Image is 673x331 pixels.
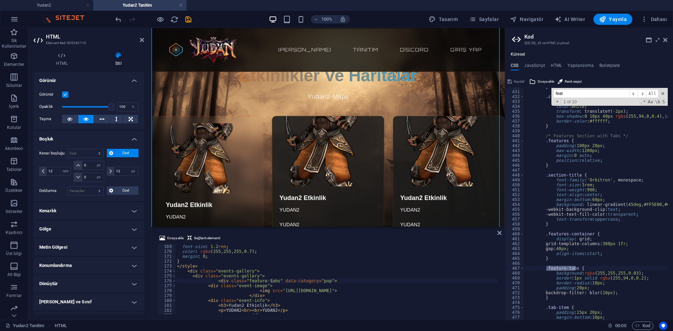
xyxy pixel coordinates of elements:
p: Özellikler [5,188,22,193]
button: undo [114,15,122,23]
div: 171 [157,254,176,259]
span: Whole Word Search [654,99,661,105]
div: 445 [505,158,524,163]
div: 173 [157,264,176,269]
h4: Metin Gölgesi [34,239,144,256]
p: İçerik [9,104,19,109]
div: 447 [505,168,524,173]
div: 437 [505,119,524,124]
button: Renk seçici [557,77,583,86]
h4: Animasyon [34,312,144,329]
h4: Yapılandırma [567,63,594,71]
div: 457 [505,217,524,222]
i: Geri al: HTML'yi değiştir (Ctrl+Z) [114,15,122,23]
button: Sayfalar [466,14,502,25]
div: 174 [157,269,176,274]
span: Search In Selection [662,99,666,105]
div: 463 [505,246,524,251]
span: Sayfalar [469,16,499,23]
span: Bağlantı elementi [194,234,220,242]
span: AI Writer [555,16,585,23]
p: Kutular [7,125,21,130]
span: Dosya ekle [538,77,554,86]
span: Kod [635,322,650,330]
div: Tasarım (Ctrl+Alt+Y) [426,14,461,25]
div: 433 [505,99,524,104]
button: Dosya ekle [528,77,555,86]
span: 00 00 [615,322,626,330]
p: Üst bilgi [6,251,22,256]
p: Tablolar [6,167,22,172]
div: 442 [505,143,524,148]
p: Formlar [6,293,22,298]
div: 472 [505,290,524,295]
h4: HTML [34,52,93,67]
span: ​ [629,89,638,98]
div: 178 [157,288,176,293]
button: save [184,15,192,23]
button: Özel [107,149,139,157]
h6: Oturum süresi [608,322,626,330]
div: 468 [505,271,524,276]
div: 440 [505,133,524,138]
div: 434 [505,104,524,109]
div: 169 [157,244,176,249]
div: 473 [505,295,524,300]
p: Kaydırıcı [6,230,22,235]
button: Yayınla [593,14,632,25]
a: Seçimi iptal etmek için tıkla. Sayfaları açmak için çift tıkla [6,322,44,330]
div: 467 [505,266,524,271]
label: Opaklık [39,105,62,109]
h4: JavaScript [524,63,545,71]
span: Dahası [641,16,667,23]
h2: HTML [46,34,144,40]
span: Toggle Replace mode [554,99,560,104]
span: Alt-Enter [646,89,659,98]
div: 455 [505,207,524,212]
label: Taşma [39,115,62,123]
div: 456 [505,212,524,217]
div: 470 [505,281,524,285]
div: 471 [505,285,524,290]
h6: 100% [321,15,333,23]
span: Özel [115,149,137,157]
span: Tasarım [429,16,458,23]
button: Kod [632,322,653,330]
div: 476 [505,310,524,315]
button: Usercentrics [659,322,667,330]
button: AI Writer [552,14,588,25]
div: 444 [505,153,524,158]
div: 477 [505,315,524,320]
div: 170 [157,249,176,254]
h4: Görünür [34,72,144,85]
div: 438 [505,124,524,129]
h4: HTML [551,63,562,71]
button: Dosya ekle [158,234,185,242]
span: Dosya ekle [167,234,184,242]
label: Doldurma [39,187,67,195]
h4: Boilerplate [599,63,620,71]
button: Dahası [638,14,670,25]
button: Bağlantı elementi [186,234,221,242]
h4: Yudan2 Tanitim [93,1,186,9]
div: % [128,103,138,111]
h4: Küresel [511,52,525,57]
div: 439 [505,129,524,133]
div: 172 [157,259,176,264]
div: 454 [505,202,524,207]
div: 474 [505,300,524,305]
div: 181 [157,303,176,308]
div: 452 [505,192,524,197]
span: ​ [638,89,646,98]
div: 460 [505,232,524,236]
span: Renk seçici [565,77,582,86]
div: 450 [505,182,524,187]
div: 466 [505,261,524,266]
div: 435 [505,109,524,114]
h4: Konumlandırma [34,257,144,274]
p: Akordeon [5,146,23,151]
div: 177 [157,283,176,288]
h3: (S)CSS, JS ve HTML'yi yönet [524,40,653,46]
img: Editor Logo [40,15,93,23]
span: CaseSensitive Search [647,99,654,105]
